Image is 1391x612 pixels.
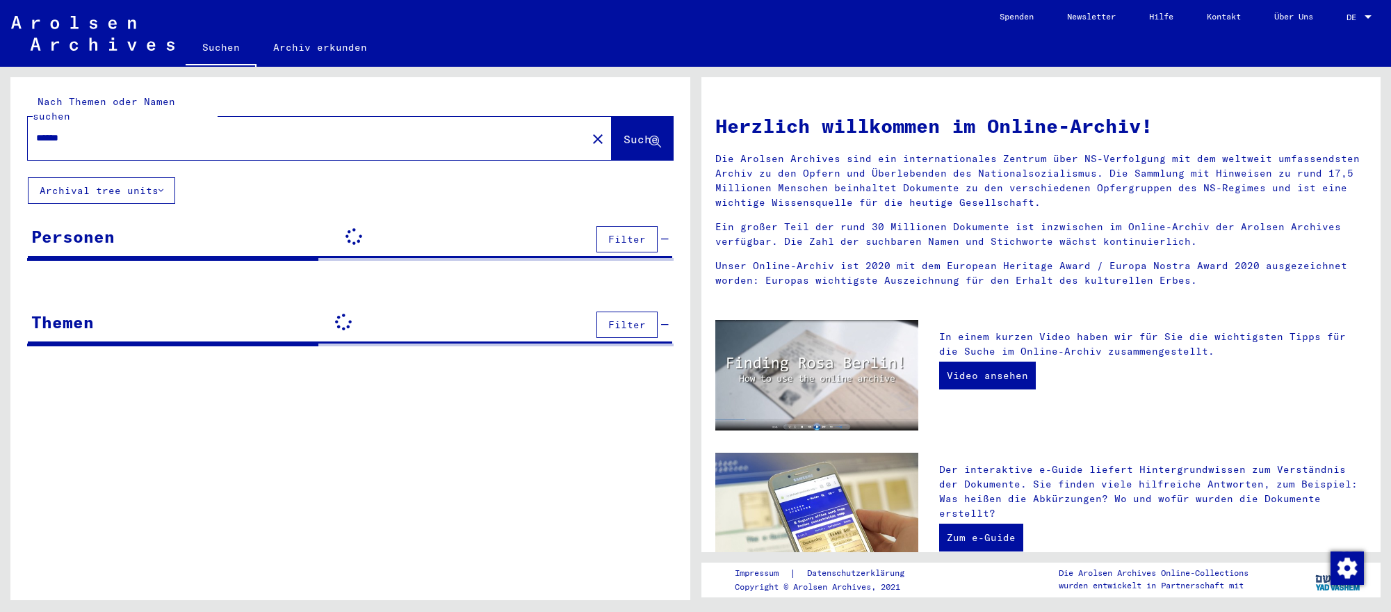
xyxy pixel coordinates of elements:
[735,566,921,581] div: |
[257,31,384,64] a: Archiv erkunden
[1330,551,1363,584] div: Zustimmung ändern
[735,581,921,593] p: Copyright © Arolsen Archives, 2021
[584,124,612,152] button: Clear
[796,566,921,581] a: Datenschutzerklärung
[715,453,918,588] img: eguide.jpg
[33,95,175,122] mat-label: Nach Themen oder Namen suchen
[715,111,1367,140] h1: Herzlich willkommen im Online-Archiv!
[715,320,918,430] img: video.jpg
[589,131,606,147] mat-icon: close
[624,132,658,146] span: Suche
[1059,567,1248,579] p: Die Arolsen Archives Online-Collections
[939,362,1036,389] a: Video ansehen
[31,224,115,249] div: Personen
[939,462,1367,521] p: Der interaktive e-Guide liefert Hintergrundwissen zum Verständnis der Dokumente. Sie finden viele...
[939,330,1367,359] p: In einem kurzen Video haben wir für Sie die wichtigsten Tipps für die Suche im Online-Archiv zusa...
[735,566,790,581] a: Impressum
[11,16,174,51] img: Arolsen_neg.svg
[715,152,1367,210] p: Die Arolsen Archives sind ein internationales Zentrum über NS-Verfolgung mit dem weltweit umfasse...
[596,312,658,338] button: Filter
[1059,579,1248,592] p: wurden entwickelt in Partnerschaft mit
[608,233,646,245] span: Filter
[1331,551,1364,585] img: Zustimmung ändern
[596,226,658,252] button: Filter
[612,117,673,160] button: Suche
[715,259,1367,288] p: Unser Online-Archiv ist 2020 mit dem European Heritage Award / Europa Nostra Award 2020 ausgezeic...
[939,524,1023,551] a: Zum e-Guide
[1312,562,1365,597] img: yv_logo.png
[31,309,94,335] div: Themen
[608,319,646,331] span: Filter
[715,220,1367,249] p: Ein großer Teil der rund 30 Millionen Dokumente ist inzwischen im Online-Archiv der Arolsen Archi...
[186,31,257,67] a: Suchen
[28,177,175,204] button: Archival tree units
[1347,13,1362,22] span: DE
